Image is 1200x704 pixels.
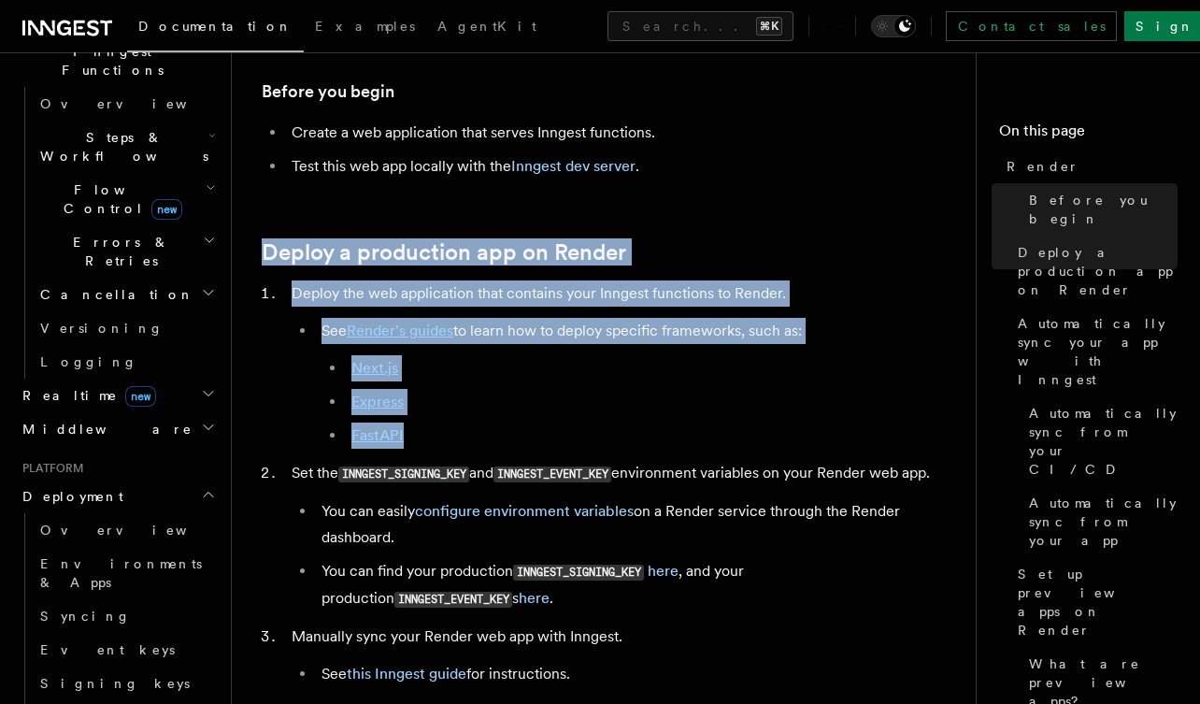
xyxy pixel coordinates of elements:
a: Syncing [33,599,220,633]
code: INNGEST_EVENT_KEY [394,592,512,608]
button: Search...⌘K [607,11,793,41]
span: Steps & Workflows [33,128,208,165]
span: Errors & Retries [33,233,203,270]
span: new [151,199,182,220]
span: new [125,386,156,407]
button: Middleware [15,412,220,446]
a: Automatically sync from your CI/CD [1021,396,1178,486]
h4: On this page [999,120,1178,150]
a: Overview [33,513,220,547]
span: Inngest Functions [15,42,202,79]
li: Manually sync your Render web app with Inngest. [286,624,961,687]
button: Inngest Functions [15,35,220,87]
a: this Inngest guide [347,665,466,682]
a: Automatically sync your app with Inngest [1010,307,1178,396]
a: Examples [304,6,426,50]
span: Signing keys [40,676,190,691]
li: Create a web application that serves Inngest functions. [286,120,961,146]
a: Documentation [127,6,304,52]
span: Overview [40,523,233,538]
a: AgentKit [426,6,548,50]
button: Flow Controlnew [33,173,220,225]
a: Environments & Apps [33,547,220,599]
a: Inngest dev server [511,157,636,175]
a: Versioning [33,311,220,345]
span: AgentKit [437,19,536,34]
span: Logging [40,354,137,369]
a: Automatically sync from your app [1021,486,1178,557]
a: here [519,589,550,607]
span: Deploy a production app on Render [1018,243,1178,299]
a: Deploy a production app on Render [262,239,626,266]
span: Examples [315,19,415,34]
span: Realtime [15,386,156,405]
a: configure environment variables [415,502,634,520]
span: Cancellation [33,285,194,304]
span: Platform [15,461,84,476]
a: Overview [33,87,220,121]
span: Environments & Apps [40,556,202,590]
code: INNGEST_EVENT_KEY [493,467,611,482]
button: Deployment [15,480,220,513]
a: Set up preview apps on Render [1010,557,1178,647]
span: Documentation [138,19,293,34]
li: You can find your production , and your production s . [316,558,961,612]
li: See to learn how to deploy specific frameworks, such as: [316,318,961,449]
code: INNGEST_SIGNING_KEY [513,565,644,581]
li: Set the and environment variables on your Render web app. [286,460,961,612]
span: Event keys [40,642,175,657]
span: Render [1007,157,1079,176]
button: Steps & Workflows [33,121,220,173]
li: You can easily on a Render service through the Render dashboard. [316,498,961,551]
span: Versioning [40,321,164,336]
button: Toggle dark mode [871,15,916,37]
a: Render [999,150,1178,183]
button: Realtimenew [15,379,220,412]
a: Contact sales [946,11,1117,41]
kbd: ⌘K [756,17,782,36]
a: Signing keys [33,667,220,700]
li: Test this web app locally with the . [286,153,961,180]
span: Automatically sync from your CI/CD [1029,404,1178,479]
span: Deployment [15,487,123,506]
span: Set up preview apps on Render [1018,565,1178,639]
a: FastAPI [351,426,404,444]
a: Deploy a production app on Render [1010,236,1178,307]
span: Automatically sync from your app [1029,494,1178,550]
span: Middleware [15,420,193,438]
div: Inngest Functions [15,87,220,379]
a: here [648,562,679,580]
a: Express [351,393,404,410]
button: Cancellation [33,278,220,311]
a: Next.js [351,359,398,377]
a: Before you begin [1021,183,1178,236]
span: Before you begin [1029,191,1178,228]
li: Deploy the web application that contains your Inngest functions to Render. [286,280,961,449]
code: INNGEST_SIGNING_KEY [338,467,469,482]
a: Logging [33,345,220,379]
a: Event keys [33,633,220,667]
a: Before you begin [262,79,394,105]
a: Render's guides [347,322,453,339]
li: See for instructions. [316,661,961,687]
span: Automatically sync your app with Inngest [1018,314,1178,389]
span: Flow Control [33,180,206,218]
button: Errors & Retries [33,225,220,278]
span: Syncing [40,609,131,624]
span: Overview [40,96,233,111]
